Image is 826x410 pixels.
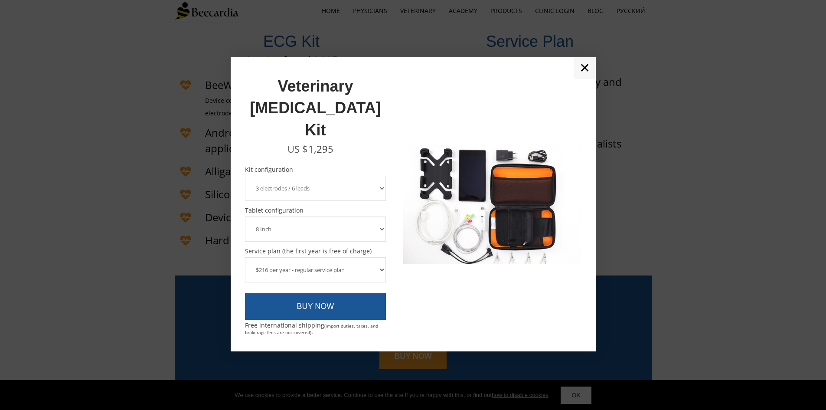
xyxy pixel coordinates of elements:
[250,77,381,139] span: Veterinary [MEDICAL_DATA] Kit
[245,207,386,213] span: Tablet configuration
[245,257,386,282] select: Service plan (the first year is free of charge)
[245,248,386,254] span: Service plan (the first year is free of charge)
[245,216,386,242] select: Tablet configuration
[245,323,378,335] span: (import duties, taxes, and brokerage fees are not covered)
[245,293,386,320] a: BUY NOW
[245,167,386,173] span: Kit configuration
[245,176,386,201] select: Kit configuration
[245,321,378,336] span: Free international shipping .
[574,57,596,79] a: ✕
[287,142,308,155] span: US $
[308,142,333,155] span: 1,295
